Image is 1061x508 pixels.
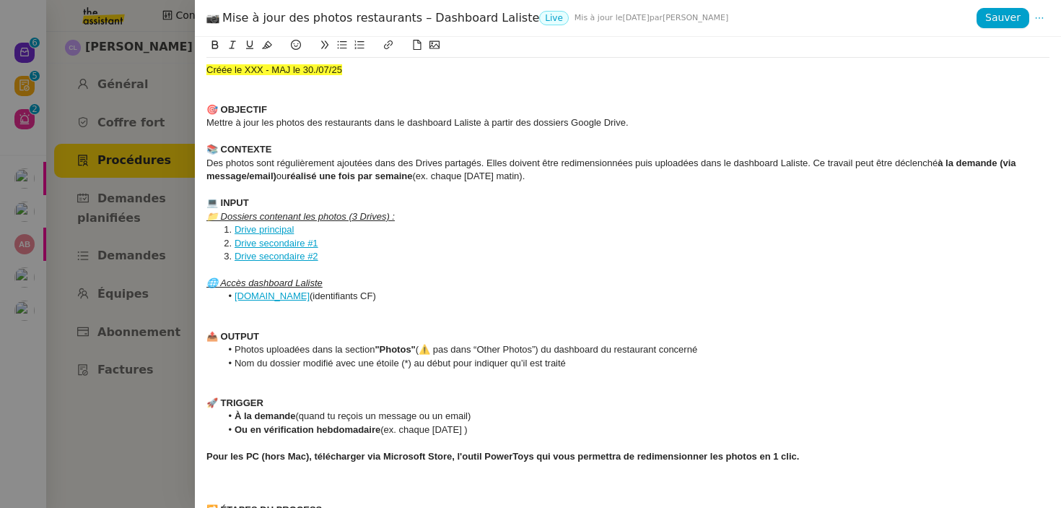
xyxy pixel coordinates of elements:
[375,344,415,355] strong: "Photos"
[977,8,1029,28] button: Sauver
[221,410,1050,423] li: (quand tu reçois un message ou un email)
[221,357,1050,370] li: Nom du dossier modifié avec une étoile (*) au début pour indiquer qu’il est traité
[206,10,977,26] div: Mise à jour des photos restaurants – Dashboard Laliste
[235,410,296,421] strong: À la demande
[235,251,318,262] a: Drive secondaire #2
[206,397,263,408] strong: 🚀 TRIGGER
[206,331,259,342] strong: 📤 OUTPUT
[206,211,395,222] u: 📁 Dossiers contenant les photos (3 Drives) :
[287,171,412,181] strong: réalisé une fois par semaine
[235,290,310,301] a: [DOMAIN_NAME]
[206,277,323,288] u: 🌐 Accès dashboard Laliste
[206,451,799,462] strong: Pour les PC (hors Mac), télécharger via Microsoft Store, l'outil PowerToys qui vous permettra de ...
[221,423,1050,436] li: (ex. chaque [DATE] )
[235,238,318,249] a: Drive secondaire #1
[206,116,1049,129] div: Mettre à jour les photos des restaurants dans le dashboard Laliste à partir des dossiers Google D...
[221,343,1050,356] li: Photos uploadées dans la section (⚠️ pas dans “Other Photos”) du dashboard du restaurant concerné
[206,197,249,208] strong: 💻 INPUT
[575,10,728,26] span: [DATE] [PERSON_NAME]
[221,290,1050,303] li: (identifiants CF)
[235,224,294,235] a: Drive principal
[650,13,663,22] span: par
[985,9,1021,26] span: Sauver
[539,11,569,25] nz-tag: Live
[206,64,342,75] span: Créée le XXX - MAJ le 30./07/25
[206,104,267,115] strong: 🎯 OBJECTIF
[206,157,1049,184] div: Des photos sont régulièrement ajoutées dans des Drives partagés. Elles doivent être redimensionné...
[235,424,380,435] strong: Ou en vérification hebdomadaire
[575,13,623,22] span: Mis à jour le
[206,12,219,33] span: 📷, camera
[206,144,271,155] strong: 📚 CONTEXTE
